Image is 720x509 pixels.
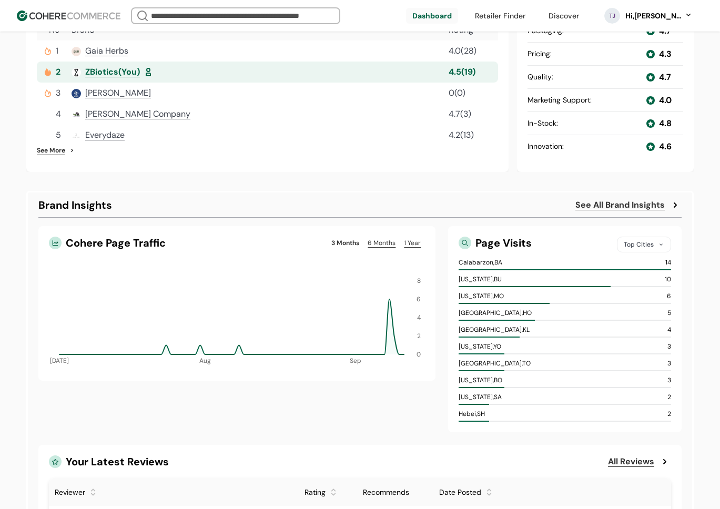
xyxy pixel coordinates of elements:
[667,359,671,368] div: 3
[449,66,475,77] span: 4.5 ( 19 )
[350,357,361,365] tspan: Sep
[449,45,476,56] span: 4.0 ( 28 )
[49,237,323,249] div: Cohere Page Traffic
[659,117,672,130] div: 4.8
[417,277,421,285] tspan: 8
[528,72,553,83] div: Quality :
[449,129,474,140] span: 4.2 ( 13 )
[665,274,671,284] div: 10
[528,48,552,59] div: Pricing :
[659,140,672,153] div: 4.6
[17,11,120,21] img: Cohere Logo
[38,197,112,213] div: Brand Insights
[528,118,558,129] div: In-Stock :
[417,332,421,340] tspan: 2
[459,375,502,385] div: [US_STATE] , BO
[327,237,363,249] a: 3 Months
[417,295,421,303] tspan: 6
[56,108,61,120] span: 4
[85,45,128,57] a: Gaia Herbs
[400,237,425,249] a: 1 Year
[659,94,672,107] div: 4.0
[459,392,502,402] div: [US_STATE] , SA
[667,375,671,385] div: 3
[667,291,671,301] div: 6
[624,11,682,22] div: Hi, [PERSON_NAME]
[56,66,60,78] span: 2
[659,71,671,84] div: 4.7
[665,258,671,267] div: 14
[667,342,671,351] div: 3
[528,141,564,152] div: Innovation :
[417,350,421,359] tspan: 0
[363,487,409,497] span: Recommends
[475,237,609,252] div: Page Visits
[85,108,190,119] span: [PERSON_NAME] Company
[459,325,530,334] div: [GEOGRAPHIC_DATA] , KL
[667,308,671,318] div: 5
[56,87,60,99] span: 3
[118,66,140,77] span: (You)
[659,48,672,60] div: 4.3
[85,66,118,77] span: ZBiotics
[56,45,58,57] span: 1
[305,487,326,498] div: Rating
[575,199,665,211] a: See All Brand Insights
[459,359,531,368] div: [GEOGRAPHIC_DATA] , TO
[624,11,693,22] button: Hi,[PERSON_NAME]
[363,237,400,249] a: 6 Months
[449,87,465,98] span: 0 ( 0 )
[37,146,65,155] a: See More
[85,87,151,98] span: [PERSON_NAME]
[459,291,504,301] div: [US_STATE] , MO
[85,129,125,140] span: Everydaze
[459,274,502,284] div: [US_STATE] , BU
[449,108,471,119] span: 4.7 ( 3 )
[528,95,592,106] div: Marketing Support :
[667,409,671,419] div: 2
[608,455,654,468] a: All Reviews
[199,357,211,365] tspan: Aug
[459,342,501,351] div: [US_STATE] , YO
[85,87,151,99] a: [PERSON_NAME]
[49,455,604,468] div: Your Latest Reviews
[85,108,190,120] a: [PERSON_NAME] Company
[85,66,140,78] a: ZBiotics(You)
[459,308,532,318] div: [GEOGRAPHIC_DATA] , HO
[56,129,61,141] span: 5
[50,357,69,365] tspan: [DATE]
[459,409,485,419] div: Hebei , SH
[667,392,671,402] div: 2
[55,487,85,498] div: Reviewer
[617,237,671,252] div: Top Cities
[459,258,502,267] div: Calabarzon , BA
[439,487,481,498] div: Date Posted
[85,129,125,141] a: Everydaze
[417,313,421,322] tspan: 4
[85,45,128,56] span: Gaia Herbs
[667,325,671,334] div: 4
